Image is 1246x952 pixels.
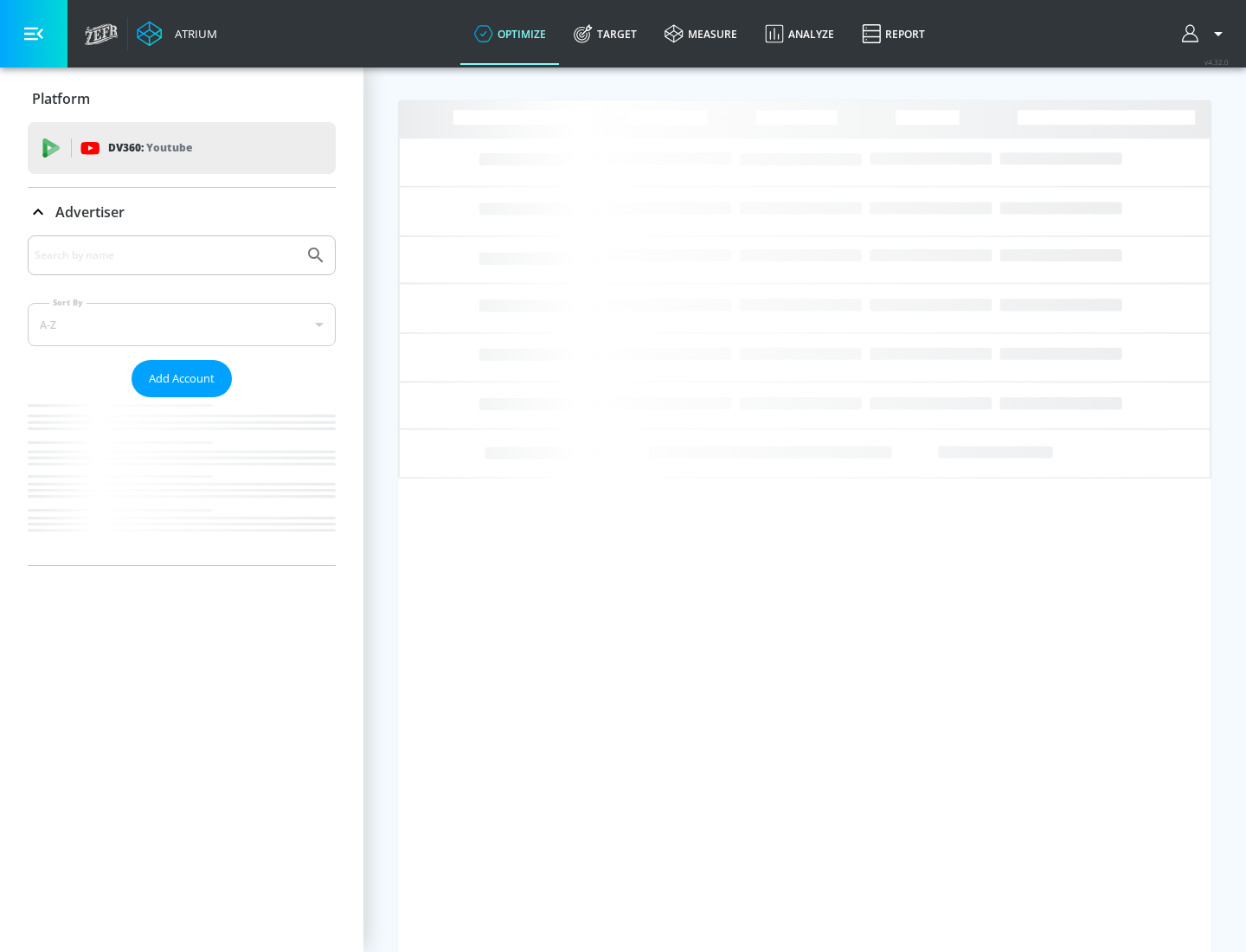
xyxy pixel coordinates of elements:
p: Advertiser [55,203,125,222]
p: DV360: [108,138,192,158]
p: Platform [32,89,90,108]
div: Platform [28,74,336,123]
input: Search by name [35,244,297,267]
a: Analyze [751,3,848,65]
button: Add Account [132,360,232,397]
a: measure [651,3,751,65]
div: DV360: Youtube [28,122,336,174]
a: Target [560,3,651,65]
a: Atrium [137,21,217,47]
nav: list of Advertiser [28,397,336,565]
a: Report [848,3,939,65]
span: Add Account [149,369,215,389]
div: Atrium [168,26,217,42]
p: Youtube [146,138,192,157]
label: Sort By [49,297,87,308]
div: Advertiser [28,235,336,565]
div: A-Z [28,303,336,346]
span: v 4.32.0 [1204,57,1229,67]
div: Advertiser [28,188,336,236]
a: optimize [460,3,560,65]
